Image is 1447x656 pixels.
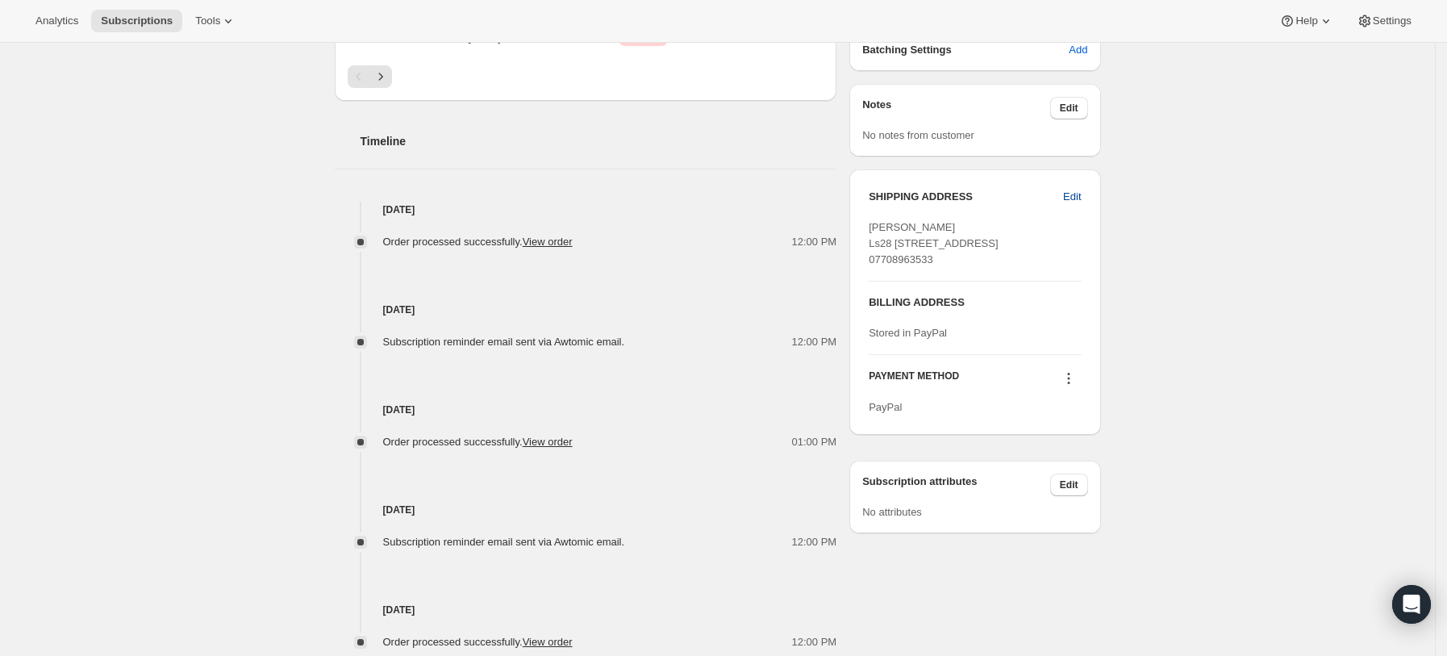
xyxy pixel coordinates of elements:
[792,334,837,350] span: 12:00 PM
[335,302,837,318] h4: [DATE]
[869,189,1063,205] h3: SHIPPING ADDRESS
[383,436,573,448] span: Order processed successfully.
[1060,102,1078,115] span: Edit
[101,15,173,27] span: Subscriptions
[792,634,837,650] span: 12:00 PM
[523,436,573,448] a: View order
[1295,15,1317,27] span: Help
[361,133,837,149] h2: Timeline
[186,10,246,32] button: Tools
[383,636,573,648] span: Order processed successfully.
[335,202,837,218] h4: [DATE]
[869,295,1081,311] h3: BILLING ADDRESS
[1050,97,1088,119] button: Edit
[862,97,1050,119] h3: Notes
[792,534,837,550] span: 12:00 PM
[869,401,902,413] span: PayPal
[862,506,922,518] span: No attributes
[1392,585,1431,624] div: Open Intercom Messenger
[1347,10,1421,32] button: Settings
[35,15,78,27] span: Analytics
[1270,10,1343,32] button: Help
[335,502,837,518] h4: [DATE]
[335,402,837,418] h4: [DATE]
[1069,42,1087,58] span: Add
[792,234,837,250] span: 12:00 PM
[1060,478,1078,491] span: Edit
[1063,189,1081,205] span: Edit
[862,474,1050,496] h3: Subscription attributes
[862,42,1069,58] h6: Batching Settings
[335,602,837,618] h4: [DATE]
[383,536,625,548] span: Subscription reminder email sent via Awtomic email.
[862,129,974,141] span: No notes from customer
[91,10,182,32] button: Subscriptions
[369,65,392,88] button: Next
[792,434,837,450] span: 01:00 PM
[383,236,573,248] span: Order processed successfully.
[1059,37,1097,63] button: Add
[1053,184,1090,210] button: Edit
[1050,474,1088,496] button: Edit
[523,236,573,248] a: View order
[869,370,959,391] h3: PAYMENT METHOD
[195,15,220,27] span: Tools
[348,65,824,88] nav: Pagination
[869,221,998,265] span: [PERSON_NAME] Ls28 [STREET_ADDRESS] 07708963533
[383,336,625,348] span: Subscription reminder email sent via Awtomic email.
[26,10,88,32] button: Analytics
[523,636,573,648] a: View order
[869,327,947,339] span: Stored in PayPal
[1373,15,1412,27] span: Settings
